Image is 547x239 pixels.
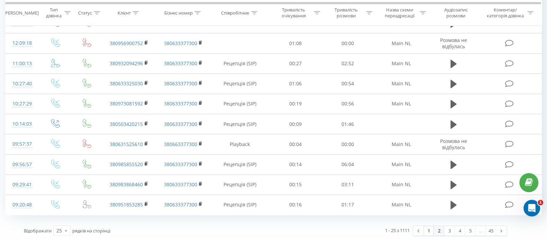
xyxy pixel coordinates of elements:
[440,138,467,151] span: Розмова не відбулась
[538,200,543,205] span: 1
[110,100,143,107] a: 380973081592
[269,53,321,74] td: 00:27
[164,161,197,168] a: 380633377300
[164,121,197,127] a: 380633377300
[374,195,428,215] td: Main NL
[211,174,269,195] td: Рецепція (SIP)
[110,121,143,127] a: 380503420215
[164,80,197,87] a: 380633377300
[110,161,143,168] a: 380985855520
[72,228,110,234] span: рядків на сторінці
[211,114,269,134] td: Рецепція (SIP)
[434,226,444,236] a: 2
[12,77,32,91] div: 10:27:40
[164,20,197,26] a: 380633377300
[374,94,428,114] td: Main NL
[475,226,486,236] div: …
[211,94,269,114] td: Рецепція (SIP)
[110,141,143,147] a: 380631525610
[12,198,32,212] div: 09:20:48
[164,60,197,67] a: 380633377300
[423,226,434,236] a: 1
[12,97,32,111] div: 10:27:29
[211,74,269,94] td: Рецепція (SIP)
[374,134,428,154] td: Main NL
[12,158,32,171] div: 09:56:57
[269,174,321,195] td: 00:15
[321,195,374,215] td: 01:17
[523,200,540,216] iframe: Intercom live chat
[4,10,39,16] div: [PERSON_NAME]
[321,94,374,114] td: 00:56
[275,7,312,19] div: Тривалість очікування
[269,94,321,114] td: 00:19
[465,226,475,236] a: 5
[455,226,465,236] a: 4
[211,53,269,74] td: Рецепція (SIP)
[374,174,428,195] td: Main NL
[164,100,197,107] a: 380633377300
[321,134,374,154] td: 00:00
[110,60,143,67] a: 380932094296
[118,10,131,16] div: Клієнт
[269,74,321,94] td: 01:06
[12,57,32,70] div: 11:00:13
[164,181,197,188] a: 380633377300
[110,201,143,208] a: 380951853285
[211,134,269,154] td: Playback
[221,10,249,16] div: Співробітник
[385,227,410,234] div: 1 - 25 з 1111
[321,74,374,94] td: 00:54
[110,181,143,188] a: 380983868460
[321,174,374,195] td: 03:11
[78,10,92,16] div: Статус
[110,20,143,26] a: 380956900752
[164,201,197,208] a: 380633377300
[269,154,321,174] td: 00:14
[211,154,269,174] td: Рецепція (SIP)
[486,226,496,236] a: 45
[24,228,52,234] span: Відображати
[164,40,197,46] a: 380633377300
[321,114,374,134] td: 01:46
[110,40,143,46] a: 380956900752
[269,195,321,215] td: 00:16
[485,7,526,19] div: Коментар/категорія дзвінка
[321,33,374,53] td: 00:00
[211,195,269,215] td: Рецепція (SIP)
[328,7,364,19] div: Тривалість розмови
[164,141,197,147] a: 380663377300
[12,117,32,131] div: 10:14:03
[56,227,62,234] div: 25
[269,33,321,53] td: 01:08
[321,154,374,174] td: 06:04
[12,36,32,50] div: 12:09:18
[440,37,467,50] span: Розмова не відбулась
[45,7,63,19] div: Тип дзвінка
[321,53,374,74] td: 02:52
[110,80,143,87] a: 380633325030
[374,74,428,94] td: Main NL
[164,10,193,16] div: Бізнес номер
[269,134,321,154] td: 00:04
[435,7,477,19] div: Аудіозапис розмови
[269,114,321,134] td: 00:09
[444,226,455,236] a: 3
[12,137,32,151] div: 09:57:37
[381,7,418,19] div: Назва схеми переадресації
[12,178,32,191] div: 09:29:41
[374,154,428,174] td: Main NL
[374,33,428,53] td: Main NL
[374,53,428,74] td: Main NL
